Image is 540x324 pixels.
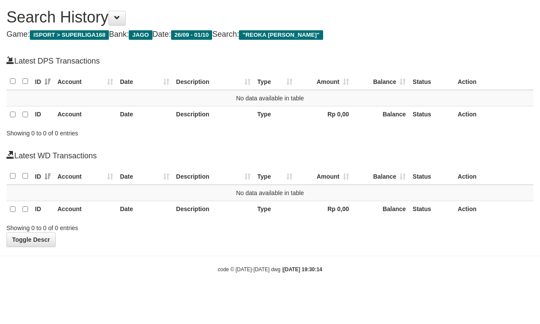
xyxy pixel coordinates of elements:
th: Description [173,106,254,123]
span: 26/09 - 01/10 [171,30,213,40]
th: Action [454,73,534,90]
h4: Latest DPS Transactions [6,56,534,66]
th: Account [54,201,117,218]
th: Description: activate to sort column ascending [173,168,254,185]
td: No data available in table [6,185,534,201]
th: Balance [353,106,410,123]
h4: Game: Bank: Date: Search: [6,30,534,39]
th: Date [117,106,173,123]
th: Account: activate to sort column ascending [54,168,117,185]
strong: [DATE] 19:30:14 [283,266,322,273]
th: ID [32,201,54,218]
th: Type [254,106,296,123]
th: Date [117,201,173,218]
h1: Search History [6,9,534,26]
th: Status [409,73,454,90]
h4: Latest WD Transactions [6,151,534,160]
small: code © [DATE]-[DATE] dwg | [218,266,322,273]
th: ID [32,106,54,123]
th: Type: activate to sort column ascending [254,73,296,90]
th: Status [409,201,454,218]
th: Date: activate to sort column ascending [117,168,173,185]
th: Date: activate to sort column ascending [117,73,173,90]
th: Status [409,106,454,123]
th: Balance: activate to sort column ascending [353,73,410,90]
td: No data available in table [6,90,534,106]
a: Toggle Descr [6,232,56,247]
th: Balance: activate to sort column ascending [353,168,410,185]
th: Type [254,201,296,218]
th: Rp 0,00 [296,201,353,218]
th: Type: activate to sort column ascending [254,168,296,185]
div: Showing 0 to 0 of 0 entries [6,220,219,232]
th: Action [454,201,534,218]
th: Account [54,106,117,123]
th: Status [409,168,454,185]
th: Action [454,106,534,123]
th: Account: activate to sort column ascending [54,73,117,90]
span: JAGO [129,30,152,40]
th: Rp 0,00 [296,106,353,123]
th: Balance [353,201,410,218]
th: Amount: activate to sort column ascending [296,168,353,185]
th: ID: activate to sort column ascending [32,168,54,185]
div: Showing 0 to 0 of 0 entries [6,125,219,138]
th: Amount: activate to sort column ascending [296,73,353,90]
th: Action [454,168,534,185]
span: "REOKA [PERSON_NAME]" [239,30,323,40]
th: Description: activate to sort column ascending [173,73,254,90]
th: Description [173,201,254,218]
span: ISPORT > SUPERLIGA168 [30,30,109,40]
th: ID: activate to sort column ascending [32,73,54,90]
